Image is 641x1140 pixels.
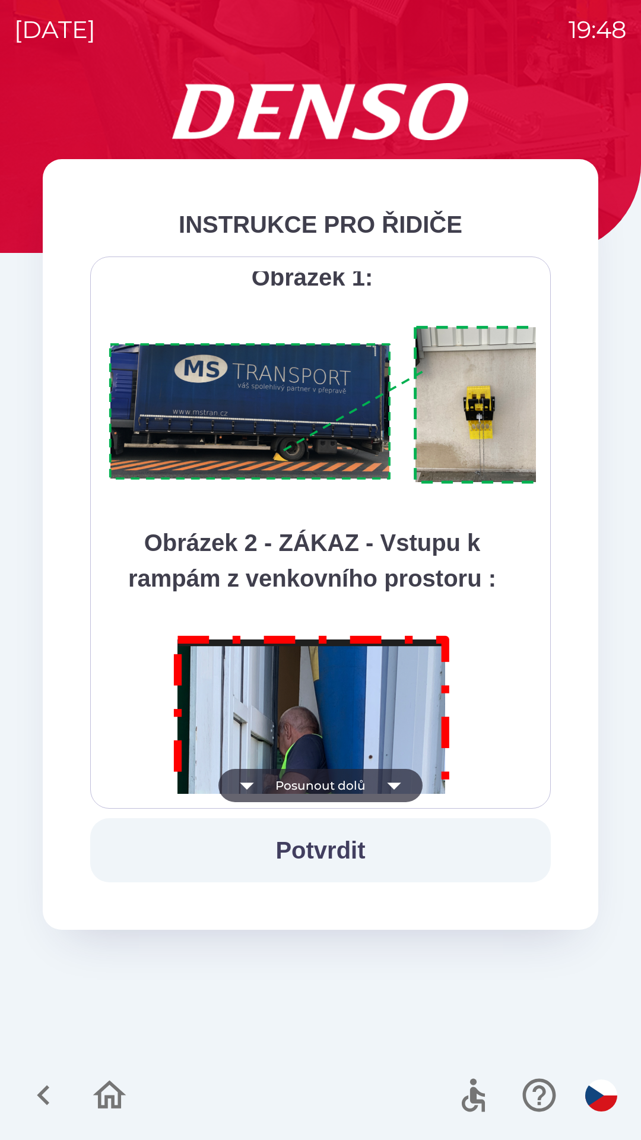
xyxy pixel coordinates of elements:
button: Potvrdit [90,818,551,882]
p: 19:48 [569,12,627,47]
img: A1ym8hFSA0ukAAAAAElFTkSuQmCC [105,319,566,492]
div: INSTRUKCE PRO ŘIDIČE [90,207,551,242]
img: M8MNayrTL6gAAAABJRU5ErkJggg== [160,620,464,1056]
p: [DATE] [14,12,96,47]
img: Logo [43,83,598,140]
button: Posunout dolů [218,769,423,802]
strong: Obrázek 2 - ZÁKAZ - Vstupu k rampám z venkovního prostoru : [128,530,496,591]
strong: Obrázek 1: [252,264,373,290]
img: cs flag [585,1079,617,1111]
